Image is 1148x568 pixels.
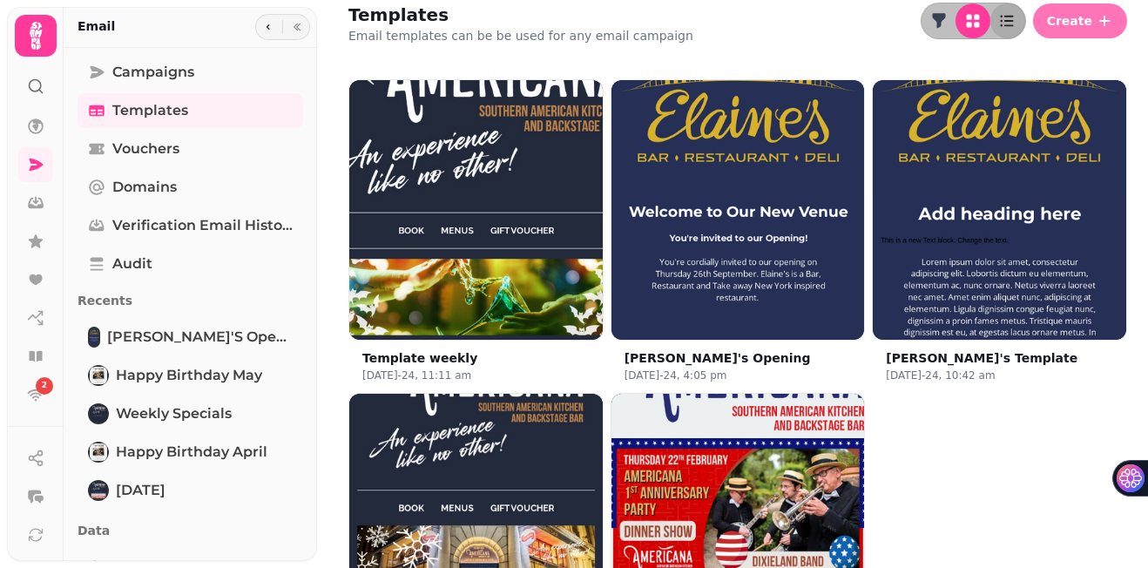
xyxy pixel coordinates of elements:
[112,215,293,236] span: Verification email history
[112,177,177,198] span: Domains
[886,369,1113,382] p: [DATE]-24, 10:42 am
[348,27,693,44] p: Email templates can be be used for any email campaign
[886,349,1077,367] button: [PERSON_NAME]'s Template
[78,320,303,355] a: Elaine's Opening - New Menu Launched[PERSON_NAME]'s Opening - New Menu Launched
[116,442,267,463] span: Happy Birthday April
[625,349,811,367] button: [PERSON_NAME]'s Opening
[286,17,665,396] img: Template weekly
[112,62,194,83] span: Campaigns
[348,3,683,27] h2: Templates
[112,139,179,159] span: Vouchers
[90,328,98,346] img: Elaine's Opening - New Menu Launched
[116,403,232,424] span: Weekly Specials
[362,349,477,367] button: Template weekly
[112,100,188,121] span: Templates
[78,473,303,508] a: Mother's Day[DATE]
[107,327,293,348] span: [PERSON_NAME]'s Opening - New Menu Launched
[78,55,303,90] a: Campaigns
[18,377,53,412] a: 2
[78,208,303,243] a: Verification email history
[78,396,303,431] a: Weekly SpecialsWeekly Specials
[1033,3,1127,38] button: Create
[625,369,852,382] p: [DATE]-24, 4:05 pm
[90,367,107,384] img: Happy Birthday May
[78,435,303,470] a: Happy Birthday AprilHappy Birthday April
[78,132,303,166] a: Vouchers
[90,405,107,423] img: Weekly Specials
[116,365,262,386] span: Happy Birthday May
[548,17,928,396] img: Elaine's Opening
[90,443,107,461] img: Happy Birthday April
[42,380,47,392] span: 2
[78,17,115,35] h2: Email
[78,247,303,281] a: Audit
[78,285,303,316] p: Recents
[78,515,303,546] p: Data
[362,369,590,382] p: [DATE]-24, 11:11 am
[116,480,165,501] span: [DATE]
[78,93,303,128] a: Templates
[78,170,303,205] a: Domains
[90,482,107,499] img: Mother's Day
[112,254,152,274] span: Audit
[78,358,303,393] a: Happy Birthday MayHappy Birthday May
